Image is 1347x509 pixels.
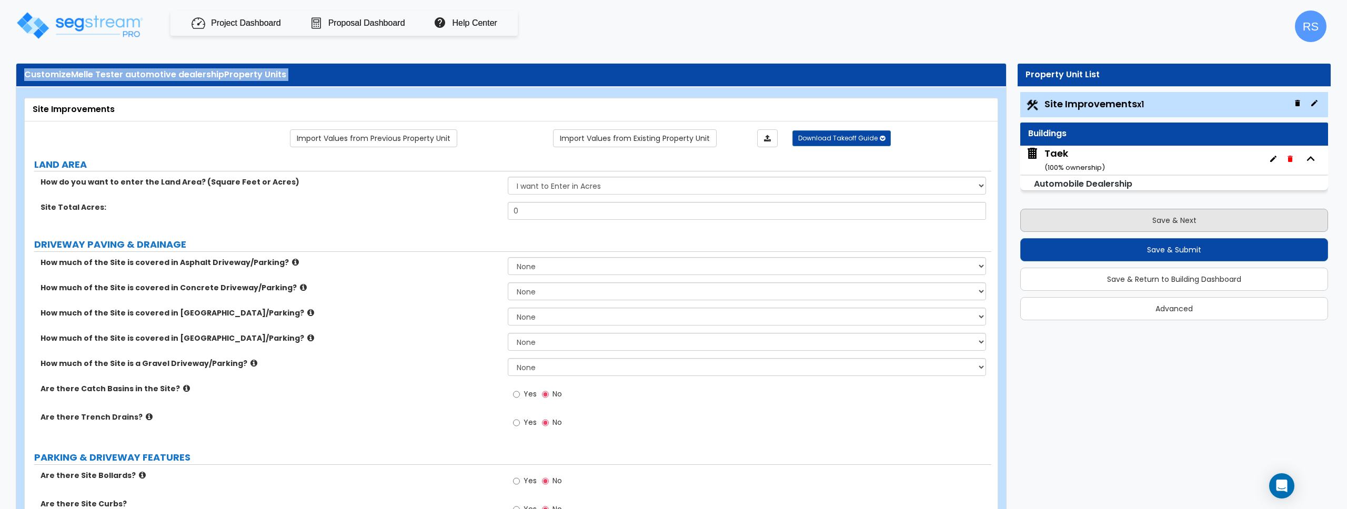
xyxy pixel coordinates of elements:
[1020,297,1328,320] button: Advanced
[1020,268,1328,291] button: Save & Return to Building Dashboard
[41,308,500,318] label: How much of the Site is covered in [GEOGRAPHIC_DATA]/Parking?
[553,129,717,147] a: Import the dynamic attribute values from existing properties.
[41,412,500,422] label: Are there Trench Drains?
[1034,178,1132,190] small: Automobile Dealership
[1026,98,1039,112] img: Construction.png
[798,134,878,142] span: Download Takeoff Guide
[524,389,537,399] span: Yes
[183,384,190,392] i: click for more info!
[1028,128,1320,140] div: Buildings
[34,158,991,171] label: LAND AREA
[1026,147,1105,174] span: Taek
[139,471,146,479] i: click for more info!
[211,18,281,28] a: Project Dashboard
[552,389,562,399] span: No
[1020,209,1328,232] button: Save & Next
[1137,99,1144,110] small: x1
[41,333,500,343] label: How much of the Site is covered in [GEOGRAPHIC_DATA]/Parking?
[41,202,500,212] label: Site Total Acres:
[1295,11,1326,42] span: RS
[41,257,500,268] label: How much of the Site is covered in Asphalt Driveway/Parking?
[1026,147,1039,160] img: building.svg
[1044,162,1105,172] small: ( 100 % ownership)
[757,129,778,147] a: Import the dynamic attributes value through Excel sheet
[542,389,549,400] input: No
[41,498,500,509] label: Are there Site Curbs?
[513,389,520,400] input: Yes
[1026,69,1323,81] div: Property Unit List
[542,417,549,429] input: No
[41,177,500,187] label: How do you want to enter the Land Area? (Square Feet or Acres)
[34,238,991,251] label: DRIVEWAY PAVING & DRAINAGE
[41,470,500,481] label: Are there Site Bollards?
[1020,238,1328,261] button: Save & Submit
[300,283,307,291] i: click for more info!
[15,11,144,40] img: Logo
[524,475,537,486] span: Yes
[328,18,405,28] a: Proposal Dashboard
[34,451,991,464] label: PARKING & DRIVEWAY FEATURES
[513,475,520,487] input: Yes
[307,334,314,342] i: click for more info!
[24,69,998,81] div: Customize Property Units
[71,68,224,80] span: Melle Tester automotive dealership
[41,383,500,394] label: Are there Catch Basins in the Site?
[552,417,562,427] span: No
[41,358,500,369] label: How much of the Site is a Gravel Driveway/Parking?
[513,417,520,429] input: Yes
[1269,473,1294,498] div: Open Intercom Messenger
[307,309,314,317] i: click for more info!
[542,475,549,487] input: No
[250,359,257,367] i: click for more info!
[292,258,299,266] i: click for more info!
[146,413,153,421] i: click for more info!
[552,475,562,486] span: No
[1044,147,1105,174] div: Taek
[290,129,457,147] a: Import the dynamic attribute values from previous properties.
[33,104,990,116] div: Site Improvements
[1044,97,1144,110] span: Site Improvements
[524,417,537,427] span: Yes
[792,130,891,146] button: Download Takeoff Guide
[453,17,497,29] a: Help Center
[41,282,500,293] label: How much of the Site is covered in Concrete Driveway/Parking?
